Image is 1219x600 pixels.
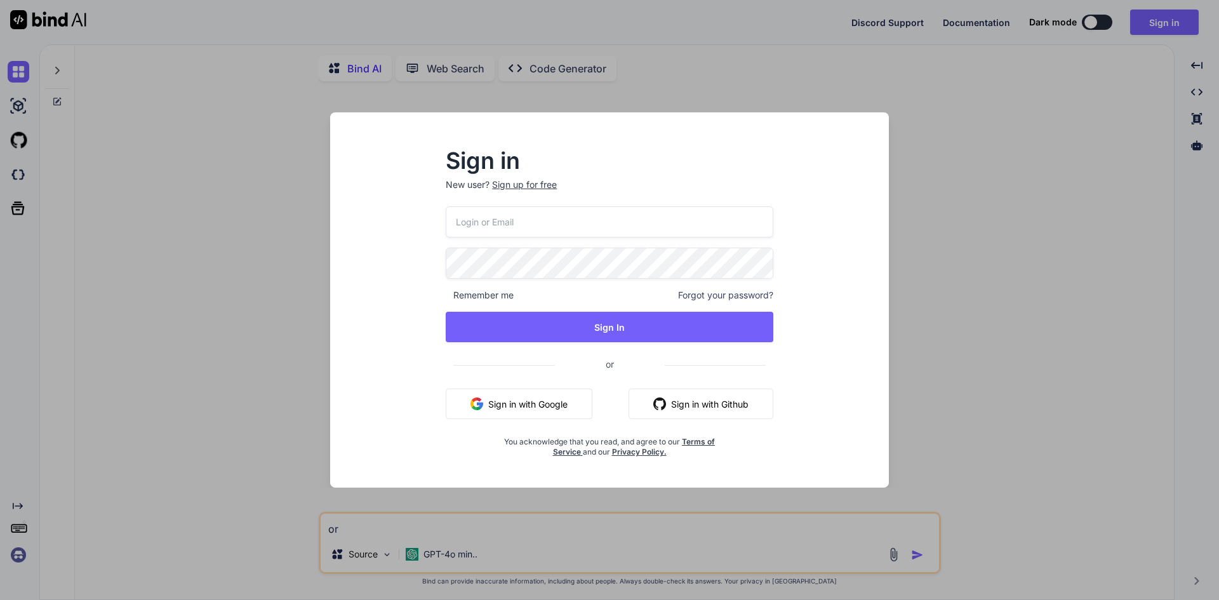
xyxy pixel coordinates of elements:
div: You acknowledge that you read, and agree to our and our [500,429,719,457]
span: Remember me [446,289,514,302]
a: Privacy Policy. [612,447,667,457]
span: or [555,349,665,380]
button: Sign In [446,312,773,342]
span: Forgot your password? [678,289,773,302]
img: github [653,397,666,410]
div: Sign up for free [492,178,557,191]
input: Login or Email [446,206,773,237]
button: Sign in with Google [446,389,592,419]
h2: Sign in [446,150,773,171]
a: Terms of Service [553,437,716,457]
img: google [470,397,483,410]
p: New user? [446,178,773,206]
button: Sign in with Github [629,389,773,419]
